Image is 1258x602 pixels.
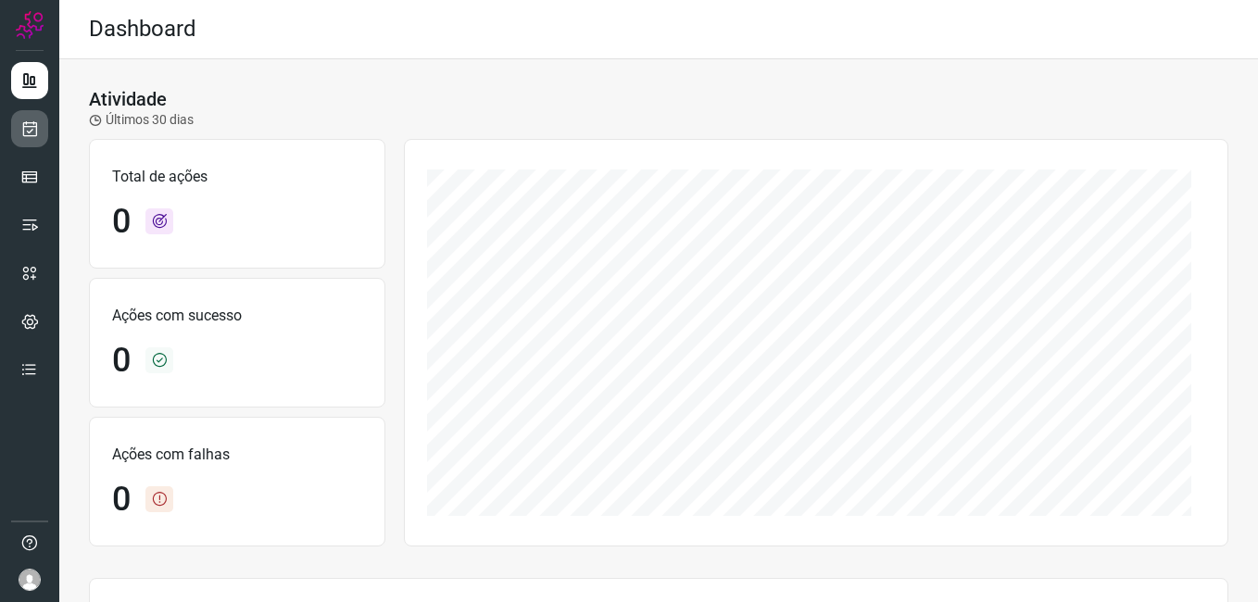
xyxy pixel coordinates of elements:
p: Ações com sucesso [112,305,362,327]
h3: Atividade [89,88,167,110]
h1: 0 [112,202,131,242]
p: Ações com falhas [112,444,362,466]
img: avatar-user-boy.jpg [19,569,41,591]
p: Últimos 30 dias [89,110,194,130]
h1: 0 [112,341,131,381]
p: Total de ações [112,166,362,188]
h1: 0 [112,480,131,520]
h2: Dashboard [89,16,196,43]
img: Logo [16,11,44,39]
